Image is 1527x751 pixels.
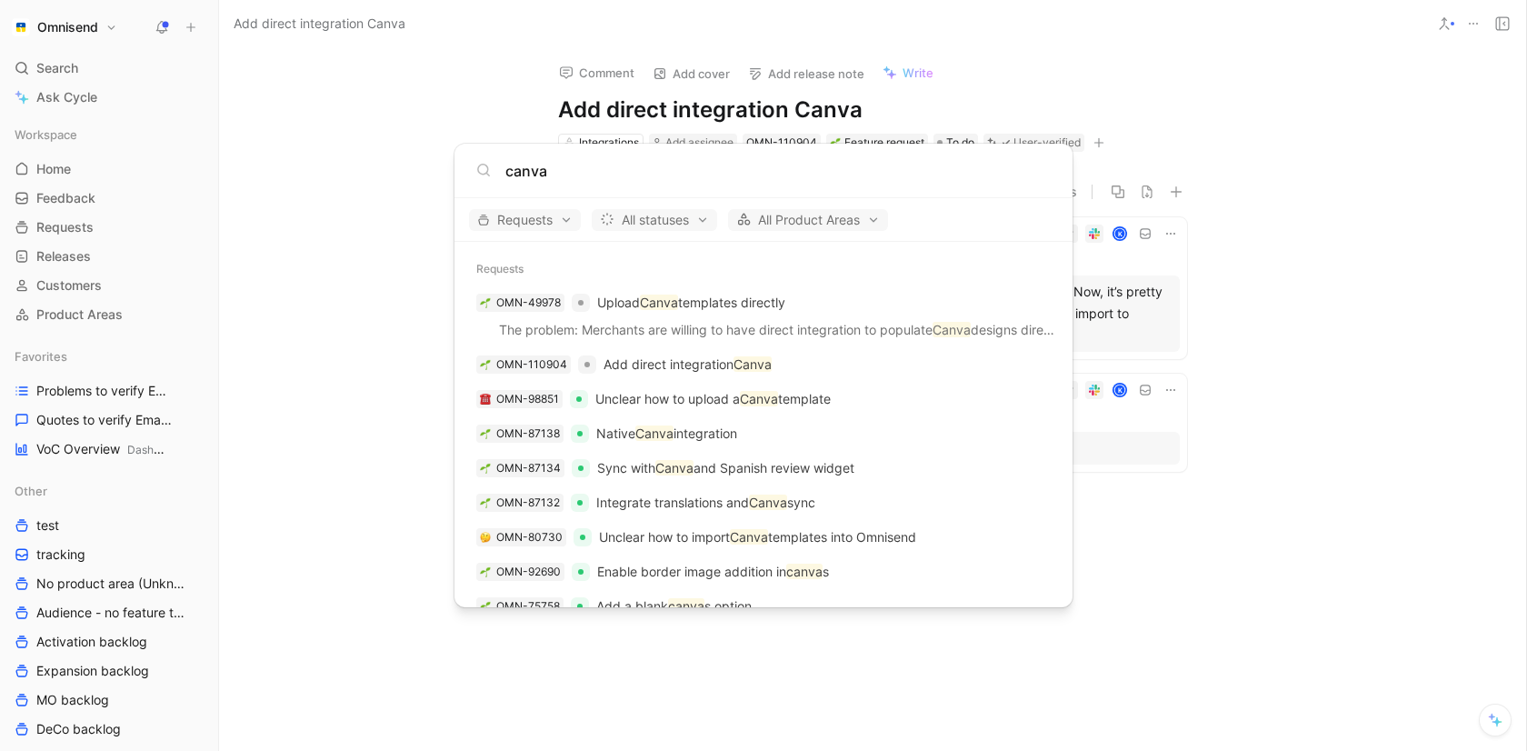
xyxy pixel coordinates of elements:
a: ☎️OMN-98851Unclear how to upload aCanvatemplate [462,382,1065,416]
a: 🌱OMN-92690Enable border image addition incanvas [462,555,1065,589]
p: Add direct integration [604,354,772,375]
span: Requests [477,209,573,231]
mark: Canva [655,460,694,476]
div: OMN-75758 [496,597,560,616]
mark: canva [668,598,704,614]
img: 🌱 [480,601,491,612]
a: 🌱OMN-110904Add direct integrationCanva [462,347,1065,382]
a: 🌱OMN-75758Add a blankcanvas option [462,589,1065,624]
a: 🤔OMN-80730Unclear how to importCanvatemplates into Omnisend [462,520,1065,555]
div: OMN-98851 [496,390,559,408]
span: All Product Areas [736,209,880,231]
img: ☎️ [480,394,491,405]
div: Requests [454,253,1073,285]
img: 🌱 [480,428,491,439]
a: 🌱OMN-87134Sync withCanvaand Spanish review widget [462,451,1065,486]
p: Upload templates directly [597,292,785,314]
img: 🌱 [480,497,491,508]
mark: Canva [933,322,971,337]
div: OMN-49978 [496,294,561,312]
img: 🌱 [480,359,491,370]
p: Native integration [596,423,737,445]
div: OMN-92690 [496,563,561,581]
p: Unclear how to import templates into Omnisend [599,526,916,548]
input: Type a command or search anything [505,160,1051,182]
div: OMN-80730 [496,528,563,546]
img: 🌱 [480,463,491,474]
button: All statuses [592,209,717,231]
button: All Product Areas [728,209,888,231]
img: 🌱 [480,566,491,577]
div: OMN-87138 [496,425,560,443]
div: OMN-87134 [496,459,561,477]
img: 🤔 [480,532,491,543]
p: Sync with and Spanish review widget [597,457,854,479]
mark: Canva [730,529,768,545]
p: Add a blank s option [596,596,752,617]
div: OMN-110904 [496,355,567,374]
mark: Canva [635,426,674,441]
div: OMN-87132 [496,494,560,512]
p: Unclear how to upload a template [595,388,831,410]
button: Requests [469,209,581,231]
a: 🌱OMN-49978UploadCanvatemplates directlyThe problem: Merchants are willing to have direct integrat... [462,285,1065,347]
a: 🌱OMN-87132Integrate translations andCanvasync [462,486,1065,520]
p: The problem: Merchants are willing to have direct integration to populate designs directly to the... [467,319,1060,346]
p: Enable border image addition in s [597,561,829,583]
mark: Canva [734,356,772,372]
p: Integrate translations and sync [596,492,815,514]
mark: Canva [749,495,787,510]
mark: canva [786,564,823,579]
span: All statuses [600,209,709,231]
mark: Canva [740,391,778,406]
a: 🌱OMN-87138NativeCanvaintegration [462,416,1065,451]
img: 🌱 [480,297,491,308]
mark: Canva [640,295,678,310]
